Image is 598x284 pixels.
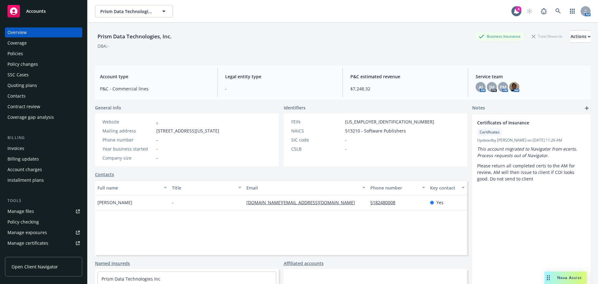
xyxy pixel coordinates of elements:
div: Manage exposures [7,228,47,238]
a: Manage exposures [5,228,82,238]
div: Manage files [7,206,34,216]
a: Contacts [5,91,82,101]
span: Accounts [26,9,46,14]
div: Company size [102,155,154,161]
a: Start snowing [523,5,536,17]
div: Website [102,118,154,125]
span: Yes [436,199,444,206]
a: SSC Cases [5,70,82,80]
a: - [156,119,158,125]
div: SIC code [291,137,343,143]
div: Contacts [7,91,26,101]
button: Actions [571,30,591,43]
span: Open Client Navigator [12,263,58,270]
span: Legal entity type [225,73,335,80]
a: Policy changes [5,59,82,69]
div: Policies [7,49,23,59]
a: Contacts [95,171,114,178]
span: General info [95,104,121,111]
div: Coverage [7,38,27,48]
div: Certificates of InsuranceCertificatesUpdatedby [PERSON_NAME] on [DATE] 11:26 AMThis account migra... [472,114,591,187]
div: Invoices [7,143,24,153]
span: [PERSON_NAME] [97,199,132,206]
span: - [345,146,347,152]
a: Search [552,5,564,17]
div: Prism Data Technologies, Inc. [95,32,174,41]
a: Contract review [5,102,82,112]
span: - [345,137,347,143]
a: Installment plans [5,175,82,185]
a: Account charges [5,165,82,175]
div: Year business started [102,146,154,152]
a: Named insureds [95,260,130,267]
div: Tools [5,198,82,204]
button: Key contact [428,180,467,195]
div: Account charges [7,165,42,175]
div: Email [246,185,358,191]
a: Report a Bug [538,5,550,17]
div: Billing updates [7,154,39,164]
span: Account type [100,73,210,80]
img: photo [509,82,519,92]
a: Prism Data Technologies Inc [102,276,160,282]
div: Phone number [370,185,418,191]
div: Mailing address [102,128,154,134]
a: 5182480008 [370,200,400,205]
a: Policies [5,49,82,59]
div: Actions [571,31,591,42]
div: Drag to move [544,272,552,284]
button: Phone number [368,180,427,195]
a: Overview [5,27,82,37]
span: Identifiers [284,104,306,111]
div: Key contact [430,185,458,191]
button: Title [169,180,244,195]
div: Policy checking [7,217,39,227]
span: Certificates [480,129,500,135]
span: 513210 - Software Publishers [345,128,406,134]
div: Policy changes [7,59,38,69]
div: Manage certificates [7,238,48,248]
span: [US_EMPLOYER_IDENTIFICATION_NUMBER] [345,118,434,125]
span: P&C - Commercial lines [100,85,210,92]
div: Overview [7,27,27,37]
button: Email [244,180,368,195]
span: - [156,146,158,152]
span: Notes [472,104,485,112]
span: P&C estimated revenue [350,73,460,80]
span: AJ [479,84,483,90]
a: Coverage gap analysis [5,112,82,122]
a: Accounts [5,2,82,20]
a: Quoting plans [5,80,82,90]
a: Billing updates [5,154,82,164]
a: Coverage [5,38,82,48]
div: Business Insurance [476,32,524,40]
div: Manage claims [7,249,39,259]
div: FEIN [291,118,343,125]
div: DBA: - [97,43,109,49]
span: Service team [476,73,586,80]
span: $7,248.32 [350,85,460,92]
a: Policy checking [5,217,82,227]
a: Affiliated accounts [284,260,324,267]
button: Prism Data Technologies, Inc. [95,5,173,17]
div: NAICS [291,128,343,134]
a: Invoices [5,143,82,153]
a: Switch app [566,5,579,17]
em: This account migrated to Navigator from ecerts. Process requests out of Navigator. [477,146,578,158]
a: Manage certificates [5,238,82,248]
span: Prism Data Technologies, Inc. [100,8,154,15]
a: add [583,104,591,112]
div: Billing [5,135,82,141]
span: - [156,137,158,143]
div: SSC Cases [7,70,29,80]
div: Phone number [102,137,154,143]
div: Contract review [7,102,40,112]
div: CSLB [291,146,343,152]
div: Full name [97,185,160,191]
div: Quoting plans [7,80,37,90]
span: Nova Assist [557,275,582,280]
div: Total Rewards [529,32,566,40]
span: - [172,199,173,206]
span: JM [489,84,495,90]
